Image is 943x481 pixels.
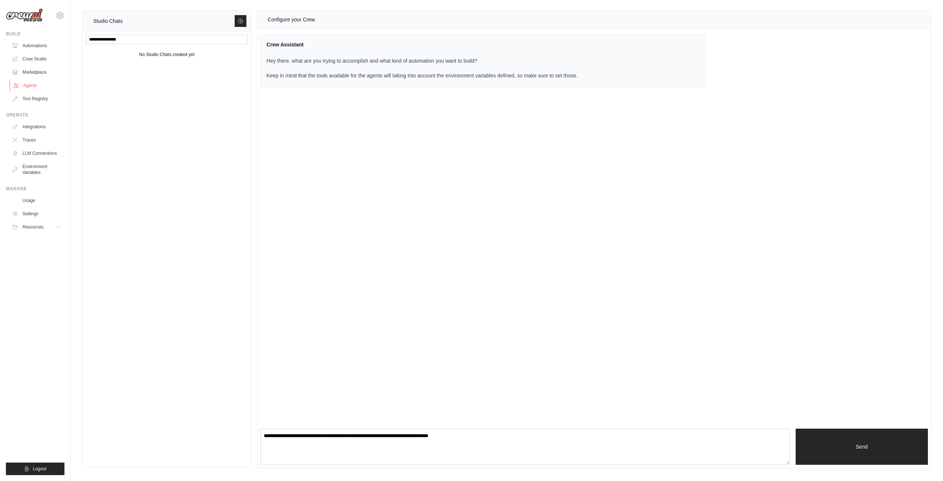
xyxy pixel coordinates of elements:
a: Traces [9,134,64,146]
div: Operate [6,112,64,118]
a: Agents [10,80,65,91]
div: Studio Chats [93,17,123,25]
a: Settings [9,208,64,220]
a: Marketplace [9,66,64,78]
a: Environment Variables [9,161,64,178]
div: Manage [6,186,64,192]
a: Tool Registry [9,93,64,105]
a: LLM Connections [9,147,64,159]
div: No Studio Chats created yet [139,50,194,59]
div: Build [6,31,64,37]
p: Hey there, what are you trying to accomplish and what kind of automation you want to build? Keep ... [267,57,578,79]
a: Crew Studio [9,53,64,65]
span: Resources [22,224,43,230]
div: Configure your Crew [268,15,315,24]
div: Crew Assistant [267,41,578,48]
a: Usage [9,195,64,206]
a: Automations [9,40,64,52]
a: Integrations [9,121,64,133]
button: Resources [9,221,64,233]
button: Send [796,429,928,465]
span: Logout [33,466,46,472]
button: Logout [6,463,64,475]
img: Logo [6,8,43,22]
